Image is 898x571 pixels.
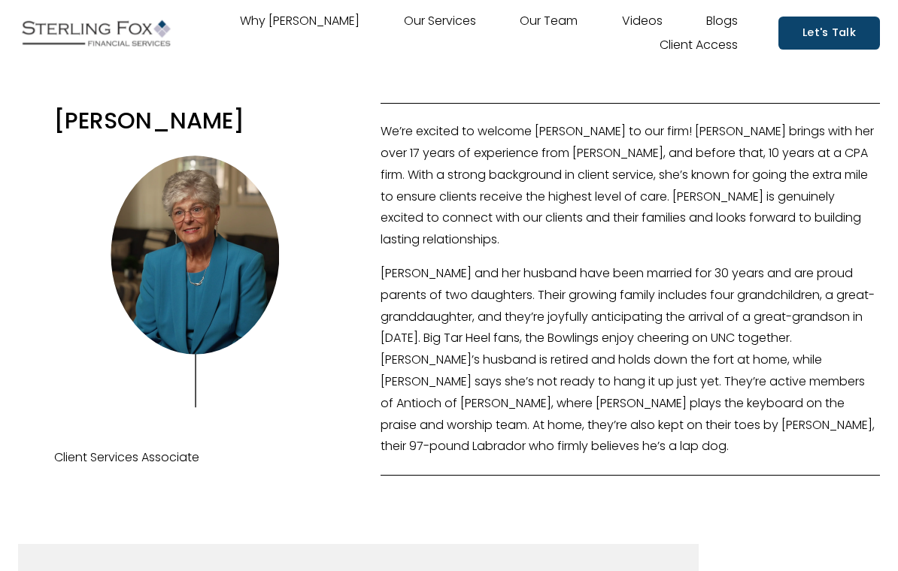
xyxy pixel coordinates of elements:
[622,9,663,33] a: Videos
[54,447,336,469] p: Client Services Associate
[54,106,336,137] h3: [PERSON_NAME]
[381,121,880,251] p: We’re excited to welcome [PERSON_NAME] to our firm! [PERSON_NAME] brings with her over 17 years o...
[706,9,738,33] a: Blogs
[520,9,578,33] a: Our Team
[660,33,738,57] a: Client Access
[18,14,174,52] img: Sterling Fox Financial Services
[240,9,360,33] a: Why [PERSON_NAME]
[404,9,476,33] a: Our Services
[381,263,880,458] p: [PERSON_NAME] and her husband have been married for 30 years and are proud parents of two daughte...
[778,17,880,49] a: Let's Talk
